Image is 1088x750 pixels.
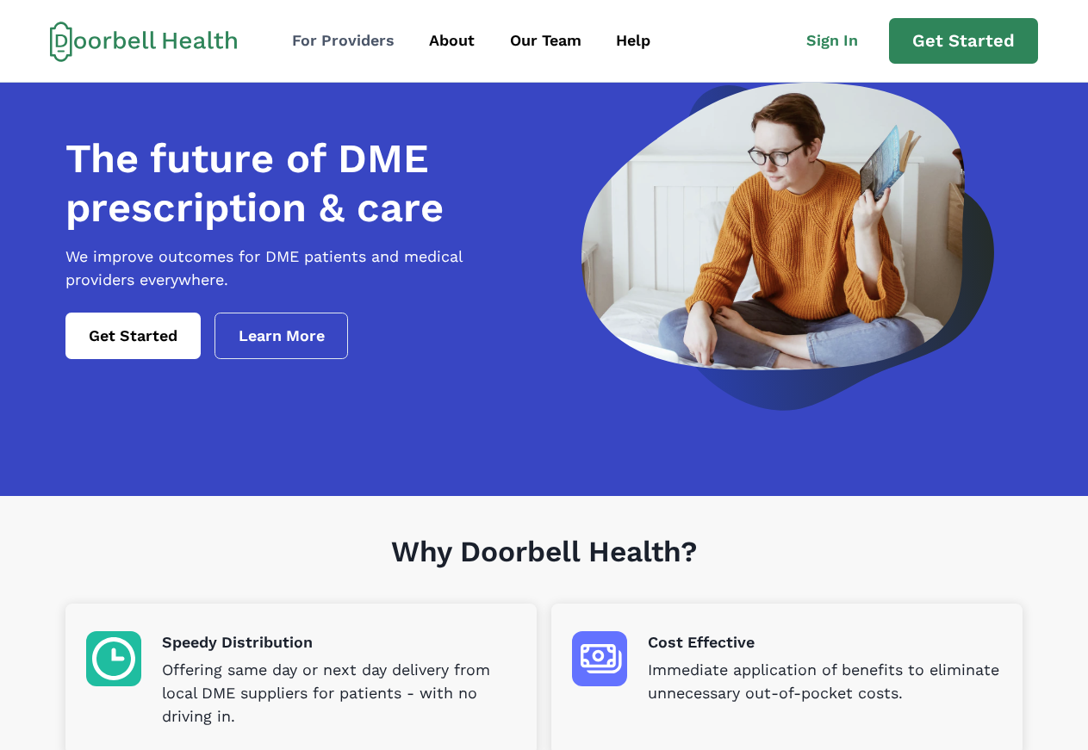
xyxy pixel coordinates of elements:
h1: The future of DME prescription & care [65,134,534,232]
a: Our Team [494,22,597,60]
a: Get Started [889,18,1038,65]
a: For Providers [277,22,410,60]
p: Immediate application of benefits to eliminate unnecessary out-of-pocket costs. [648,659,1002,705]
div: About [429,29,475,53]
h1: Why Doorbell Health? [65,535,1023,604]
img: Cost Effective icon [572,631,627,686]
p: Offering same day or next day delivery from local DME suppliers for patients - with no driving in. [162,659,516,728]
img: a woman looking at a computer [581,83,994,411]
div: For Providers [292,29,395,53]
a: Learn More [214,313,349,359]
a: Sign In [791,22,889,60]
div: Help [616,29,650,53]
div: Our Team [510,29,581,53]
p: Speedy Distribution [162,631,516,654]
a: Help [600,22,666,60]
p: Cost Effective [648,631,1002,654]
a: Get Started [65,313,201,359]
p: We improve outcomes for DME patients and medical providers everywhere. [65,245,534,292]
img: Speedy Distribution icon [86,631,141,686]
a: About [413,22,490,60]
